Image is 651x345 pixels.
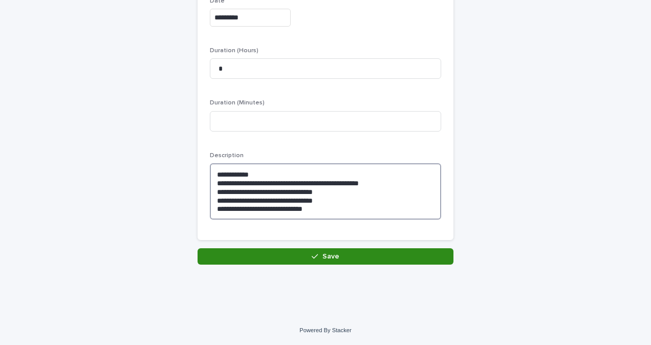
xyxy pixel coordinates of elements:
button: Save [198,248,453,265]
span: Duration (Hours) [210,48,258,54]
span: Duration (Minutes) [210,100,265,106]
span: Description [210,153,244,159]
span: Save [322,253,339,260]
a: Powered By Stacker [299,327,351,333]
